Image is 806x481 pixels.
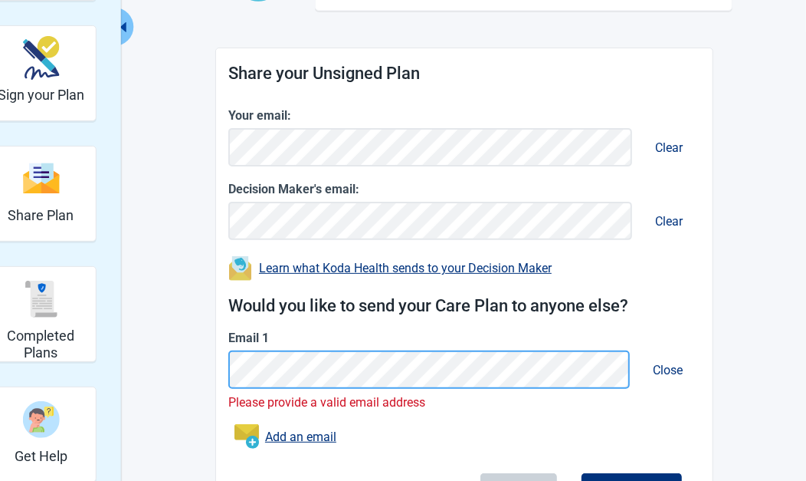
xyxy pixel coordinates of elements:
[15,448,67,465] h2: Get Help
[228,418,342,455] button: Add an email
[228,393,700,412] p: Please provide a valid email address
[22,281,59,318] img: svg%3e
[228,180,700,199] label: Decision Maker's email:
[641,348,695,392] button: Close
[265,427,336,446] a: Add an email
[228,328,700,348] label: Email 1
[234,424,259,449] img: Add an email
[228,256,253,281] img: Learn what Koda Health sends to your Decision Maker
[643,126,695,170] button: Clear
[22,162,59,195] img: svg%3e
[638,199,700,244] button: Remove
[8,207,74,224] h2: Share Plan
[116,20,130,35] span: caret-left
[638,125,700,170] button: Remove
[636,348,700,393] button: Remove
[228,106,700,125] label: Your email:
[22,36,59,80] img: make_plan_official-CpYJDfBD.svg
[228,293,700,320] h1: Would you like to send your Care Plan to anyone else?
[228,61,700,87] h1: Share your Unsigned Plan
[259,261,552,275] a: Learn what Koda Health sends to your Decision Maker
[22,401,59,438] img: person-question-x68TBcxA.svg
[643,199,695,243] button: Clear
[114,8,133,46] button: Collapse menu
